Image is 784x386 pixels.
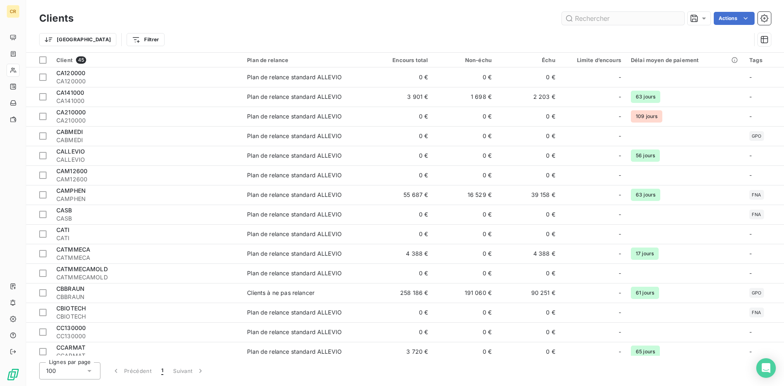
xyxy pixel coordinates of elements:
span: - [619,348,621,356]
span: - [749,172,752,178]
span: - [749,270,752,277]
span: CC130000 [56,324,86,331]
div: Plan de relance standard ALLEVIO [247,132,342,140]
div: Plan de relance standard ALLEVIO [247,112,342,120]
span: - [749,93,752,100]
div: Plan de relance standard ALLEVIO [247,250,342,258]
span: CAM12600 [56,175,237,183]
button: [GEOGRAPHIC_DATA] [39,33,116,46]
span: CABMEDI [56,136,237,144]
td: 0 € [433,244,497,263]
td: 0 € [433,205,497,224]
button: Actions [714,12,755,25]
span: - [619,93,621,101]
span: CBIOTECH [56,312,237,321]
span: CATMMECA [56,254,237,262]
td: 0 € [433,342,497,361]
td: 0 € [497,146,560,165]
div: Plan de relance standard ALLEVIO [247,230,342,238]
span: CALLEVIO [56,148,85,155]
span: CASB [56,207,72,214]
span: 61 jours [631,287,659,299]
span: GPO [752,134,761,138]
span: - [749,328,752,335]
span: - [619,308,621,317]
div: Non-échu [438,57,492,63]
div: Plan de relance standard ALLEVIO [247,73,342,81]
span: 63 jours [631,189,660,201]
td: 0 € [370,263,433,283]
td: 4 388 € [370,244,433,263]
td: 0 € [370,165,433,185]
td: 0 € [497,67,560,87]
span: CA141000 [56,89,84,96]
div: Plan de relance standard ALLEVIO [247,171,342,179]
span: CAM12600 [56,167,87,174]
div: Plan de relance standard ALLEVIO [247,348,342,356]
span: 100 [46,367,56,375]
div: Plan de relance standard ALLEVIO [247,269,342,277]
td: 0 € [433,303,497,322]
span: - [619,328,621,336]
td: 0 € [433,224,497,244]
div: Limite d’encours [565,57,621,63]
span: - [749,230,752,237]
span: CA141000 [56,97,237,105]
div: Plan de relance standard ALLEVIO [247,308,342,317]
h3: Clients [39,11,73,26]
div: Clients à ne pas relancer [247,289,314,297]
td: 0 € [497,165,560,185]
td: 0 € [370,322,433,342]
td: 0 € [370,205,433,224]
span: CABMEDI [56,128,83,135]
span: 56 jours [631,149,660,162]
td: 0 € [370,126,433,146]
td: 1 698 € [433,87,497,107]
button: 1 [156,362,168,379]
td: 0 € [433,165,497,185]
span: - [619,171,621,179]
span: FNA [752,212,761,217]
span: - [619,289,621,297]
td: 0 € [497,205,560,224]
td: 4 388 € [497,244,560,263]
td: 55 687 € [370,185,433,205]
span: - [619,132,621,140]
span: - [749,113,752,120]
td: 0 € [433,126,497,146]
div: Encours total [374,57,428,63]
td: 258 186 € [370,283,433,303]
span: CATMMECAMOLD [56,273,237,281]
span: - [749,250,752,257]
span: GPO [752,290,761,295]
span: CA120000 [56,77,237,85]
span: CBBRAUN [56,293,237,301]
div: Plan de relance standard ALLEVIO [247,93,342,101]
td: 0 € [433,146,497,165]
span: - [749,348,752,355]
span: CC130000 [56,332,237,340]
td: 3 901 € [370,87,433,107]
span: - [749,74,752,80]
td: 191 060 € [433,283,497,303]
td: 0 € [497,263,560,283]
span: CBBRAUN [56,285,85,292]
td: 0 € [370,303,433,322]
td: 0 € [497,107,560,126]
span: - [619,210,621,219]
span: - [619,269,621,277]
span: 65 jours [631,346,660,358]
div: Plan de relance standard ALLEVIO [247,191,342,199]
div: Plan de relance standard ALLEVIO [247,152,342,160]
td: 0 € [370,224,433,244]
span: - [749,152,752,159]
span: CAMPHEN [56,195,237,203]
button: Suivant [168,362,209,379]
span: CCARMAT [56,352,237,360]
td: 0 € [497,303,560,322]
span: 63 jours [631,91,660,103]
span: CATMMECA [56,246,90,253]
div: Open Intercom Messenger [756,358,776,378]
button: Filtrer [127,33,164,46]
span: CA210000 [56,109,86,116]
